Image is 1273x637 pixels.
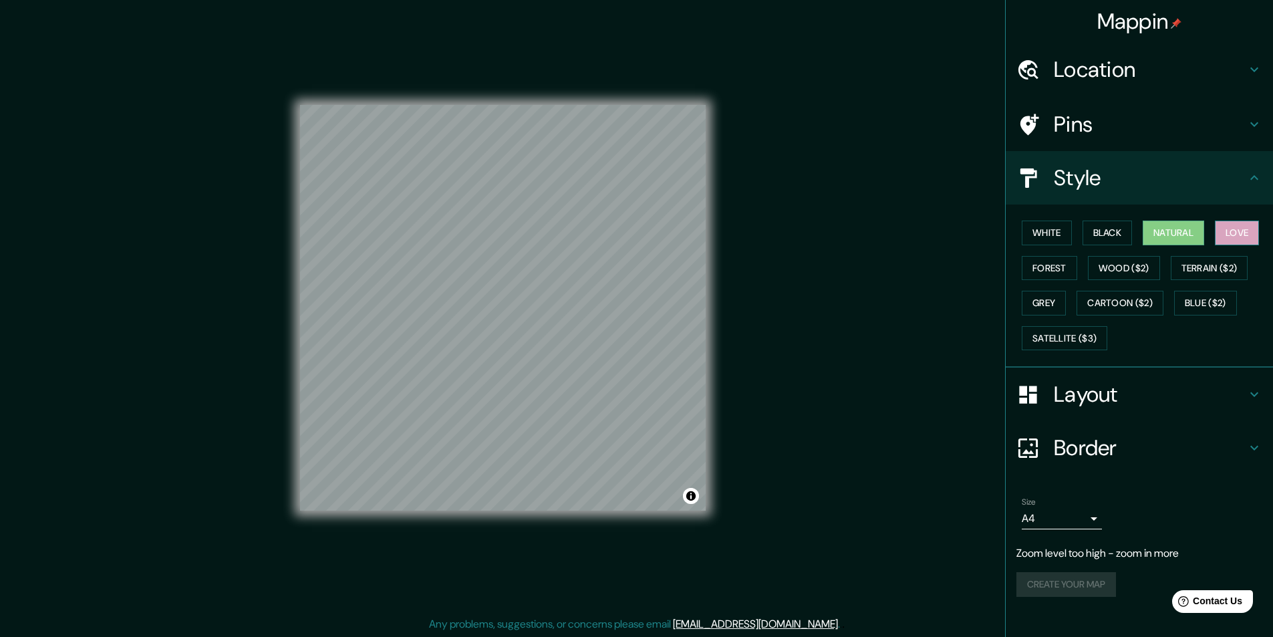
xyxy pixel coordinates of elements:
button: Blue ($2) [1174,291,1237,315]
button: Cartoon ($2) [1077,291,1163,315]
label: Size [1022,497,1036,508]
button: Toggle attribution [683,488,699,504]
h4: Style [1054,164,1246,191]
div: . [842,616,845,632]
button: Terrain ($2) [1171,256,1248,281]
div: Border [1006,421,1273,475]
div: Layout [1006,368,1273,421]
button: Satellite ($3) [1022,326,1107,351]
iframe: Help widget launcher [1154,585,1258,622]
button: Grey [1022,291,1066,315]
button: Wood ($2) [1088,256,1160,281]
button: Love [1215,221,1259,245]
a: [EMAIL_ADDRESS][DOMAIN_NAME] [673,617,838,631]
button: Natural [1143,221,1204,245]
button: Forest [1022,256,1077,281]
div: . [840,616,842,632]
button: Black [1083,221,1133,245]
h4: Layout [1054,381,1246,408]
div: Pins [1006,98,1273,151]
div: Style [1006,151,1273,205]
div: Location [1006,43,1273,96]
div: A4 [1022,508,1102,529]
p: Any problems, suggestions, or concerns please email . [429,616,840,632]
h4: Border [1054,434,1246,461]
canvas: Map [300,105,706,511]
h4: Location [1054,56,1246,83]
h4: Mappin [1097,8,1182,35]
p: Zoom level too high - zoom in more [1016,545,1262,561]
h4: Pins [1054,111,1246,138]
button: White [1022,221,1072,245]
img: pin-icon.png [1171,18,1181,29]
